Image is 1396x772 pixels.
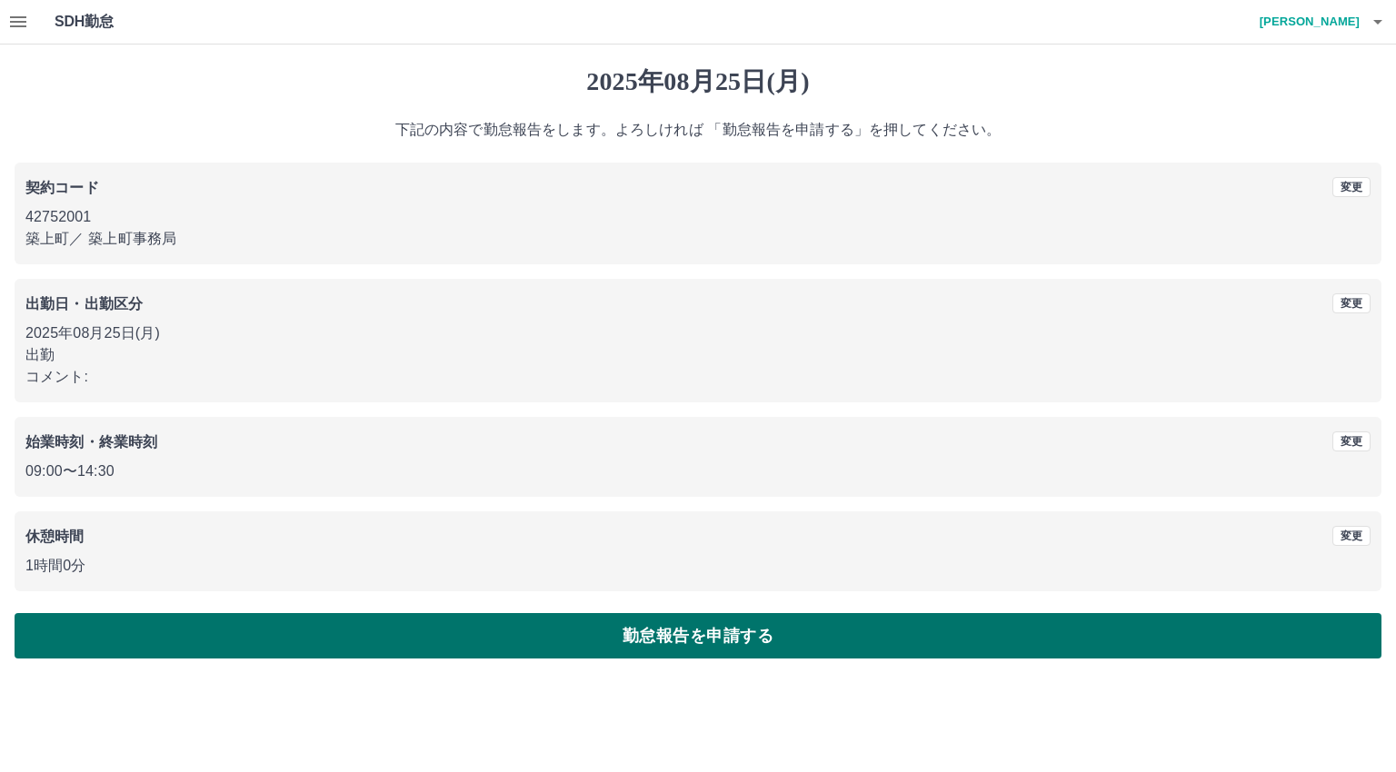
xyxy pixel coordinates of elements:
p: 出勤 [25,344,1371,366]
p: 2025年08月25日(月) [25,322,1371,344]
p: 下記の内容で勤怠報告をします。よろしければ 「勤怠報告を申請する」を押してください。 [15,119,1381,141]
b: 休憩時間 [25,529,85,544]
button: 勤怠報告を申請する [15,613,1381,658]
b: 始業時刻・終業時刻 [25,434,157,450]
button: 変更 [1332,293,1371,313]
p: 09:00 〜 14:30 [25,460,1371,482]
p: コメント: [25,366,1371,388]
button: 変更 [1332,526,1371,546]
b: 契約コード [25,180,99,195]
button: 変更 [1332,177,1371,197]
b: 出勤日・出勤区分 [25,296,143,312]
p: 1時間0分 [25,555,1371,577]
p: 42752001 [25,206,1371,228]
button: 変更 [1332,431,1371,451]
p: 築上町 ／ 築上町事務局 [25,228,1371,250]
h1: 2025年08月25日(月) [15,66,1381,97]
